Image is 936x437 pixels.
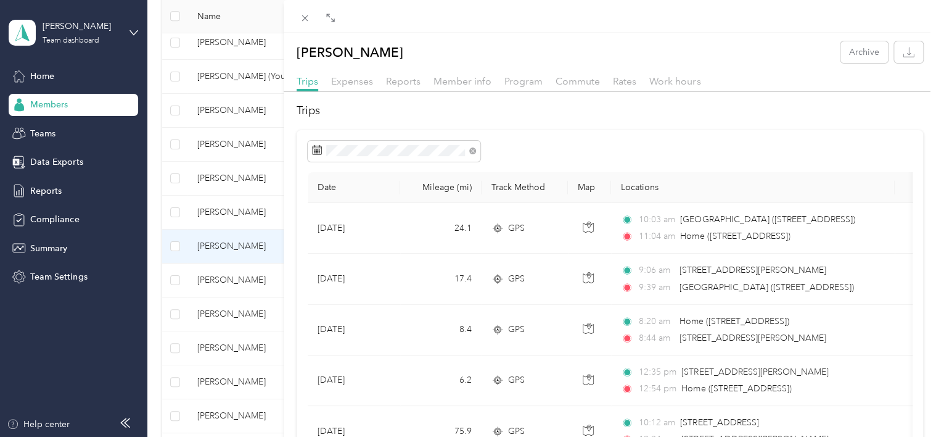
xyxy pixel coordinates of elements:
[508,222,525,235] span: GPS
[638,365,676,379] span: 12:35 pm
[638,382,676,396] span: 12:54 pm
[681,383,791,394] span: Home ([STREET_ADDRESS])
[400,203,482,254] td: 24.1
[638,213,675,227] span: 10:03 am
[297,41,403,63] p: [PERSON_NAME]
[556,75,600,87] span: Commute
[508,323,525,336] span: GPS
[867,368,936,437] iframe: Everlance-gr Chat Button Frame
[638,315,673,328] span: 8:20 am
[680,417,758,428] span: [STREET_ADDRESS]
[679,316,789,327] span: Home ([STREET_ADDRESS])
[638,416,675,430] span: 10:12 am
[508,272,525,286] span: GPS
[308,356,400,406] td: [DATE]
[613,75,636,87] span: Rates
[331,75,373,87] span: Expenses
[400,254,482,304] td: 17.4
[840,41,888,63] button: Archive
[638,331,673,345] span: 8:44 am
[400,172,482,203] th: Mileage (mi)
[681,367,828,377] span: [STREET_ADDRESS][PERSON_NAME]
[680,214,855,225] span: [GEOGRAPHIC_DATA] ([STREET_ADDRESS])
[297,102,923,119] h2: Trips
[679,333,826,343] span: [STREET_ADDRESS][PERSON_NAME]
[400,305,482,356] td: 8.4
[297,75,318,87] span: Trips
[680,231,790,241] span: Home ([STREET_ADDRESS])
[679,265,826,275] span: [STREET_ADDRESS][PERSON_NAME]
[638,281,673,294] span: 9:39 am
[568,172,611,203] th: Map
[482,172,568,203] th: Track Method
[504,75,543,87] span: Program
[638,230,675,243] span: 11:04 am
[649,75,700,87] span: Work hours
[433,75,491,87] span: Member info
[679,282,854,293] span: [GEOGRAPHIC_DATA] ([STREET_ADDRESS])
[386,75,421,87] span: Reports
[400,356,482,406] td: 6.2
[308,305,400,356] td: [DATE]
[308,203,400,254] td: [DATE]
[308,172,400,203] th: Date
[508,373,525,387] span: GPS
[611,172,895,203] th: Locations
[308,254,400,304] td: [DATE]
[638,264,673,277] span: 9:06 am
